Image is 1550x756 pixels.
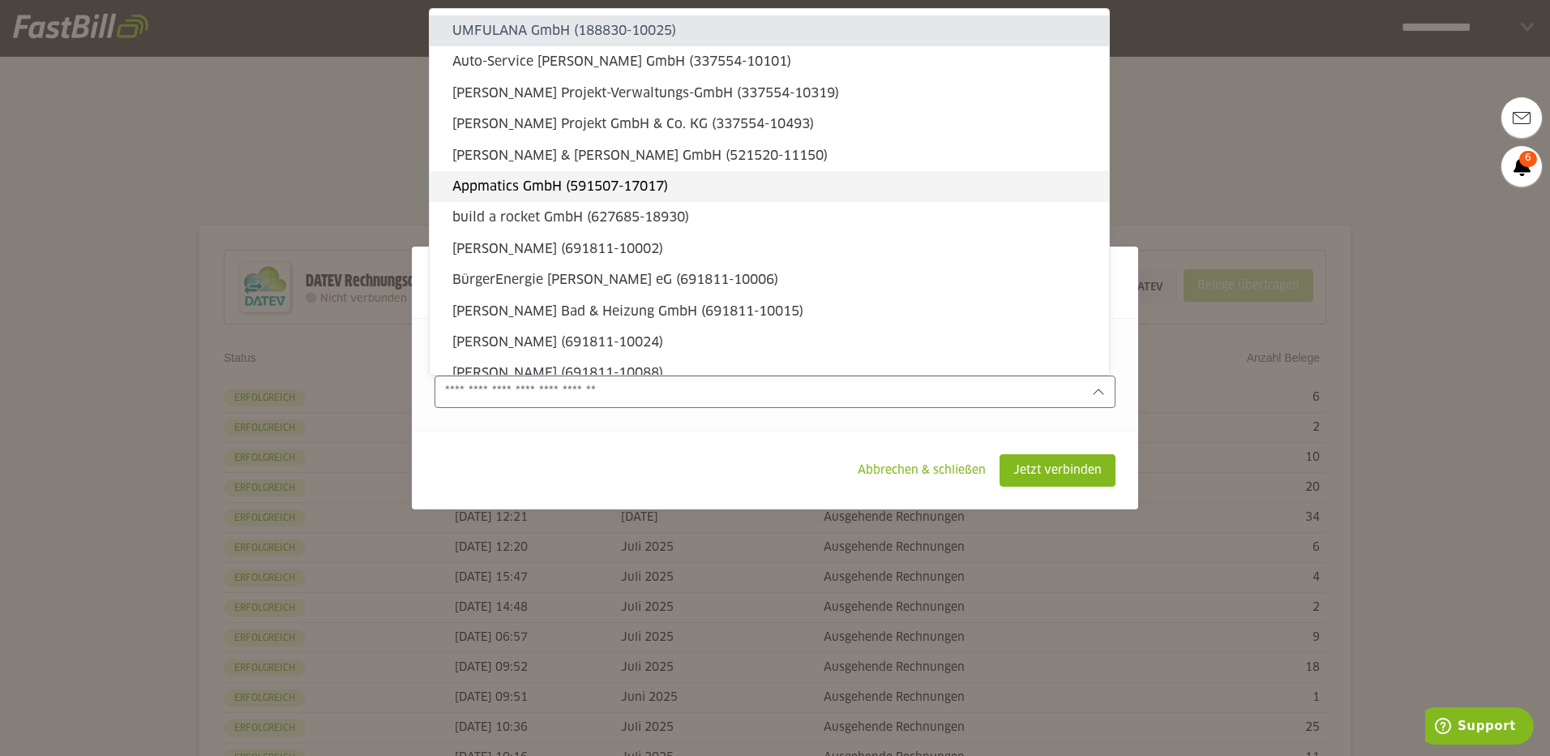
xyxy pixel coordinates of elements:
span: 6 [1519,151,1537,167]
sl-option: [PERSON_NAME] Projekt GmbH & Co. KG (337554-10493) [430,109,1109,140]
sl-option: build a rocket GmbH (627685-18930) [430,202,1109,233]
sl-option: [PERSON_NAME] Bad & Heizung GmbH (691811-10015) [430,296,1109,327]
iframe: Öffnet ein Widget, in dem Sie weitere Informationen finden [1425,707,1534,748]
sl-option: [PERSON_NAME] Projekt-Verwaltungs-GmbH (337554-10319) [430,78,1109,109]
sl-option: [PERSON_NAME] (691811-10024) [430,327,1109,358]
a: 6 [1501,146,1542,187]
sl-button: Abbrechen & schließen [844,454,1000,487]
sl-option: BürgerEnergie [PERSON_NAME] eG (691811-10006) [430,264,1109,295]
sl-option: [PERSON_NAME] (691811-10002) [430,234,1109,264]
sl-option: [PERSON_NAME] & [PERSON_NAME] GmbH (521520-11150) [430,140,1109,171]
sl-button: Jetzt verbinden [1000,454,1115,487]
sl-option: Auto-Service [PERSON_NAME] GmbH (337554-10101) [430,46,1109,77]
sl-option: Appmatics GmbH (591507-17017) [430,171,1109,202]
sl-option: UMFULANA GmbH (188830-10025) [430,15,1109,46]
sl-option: [PERSON_NAME] (691811-10088) [430,358,1109,389]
